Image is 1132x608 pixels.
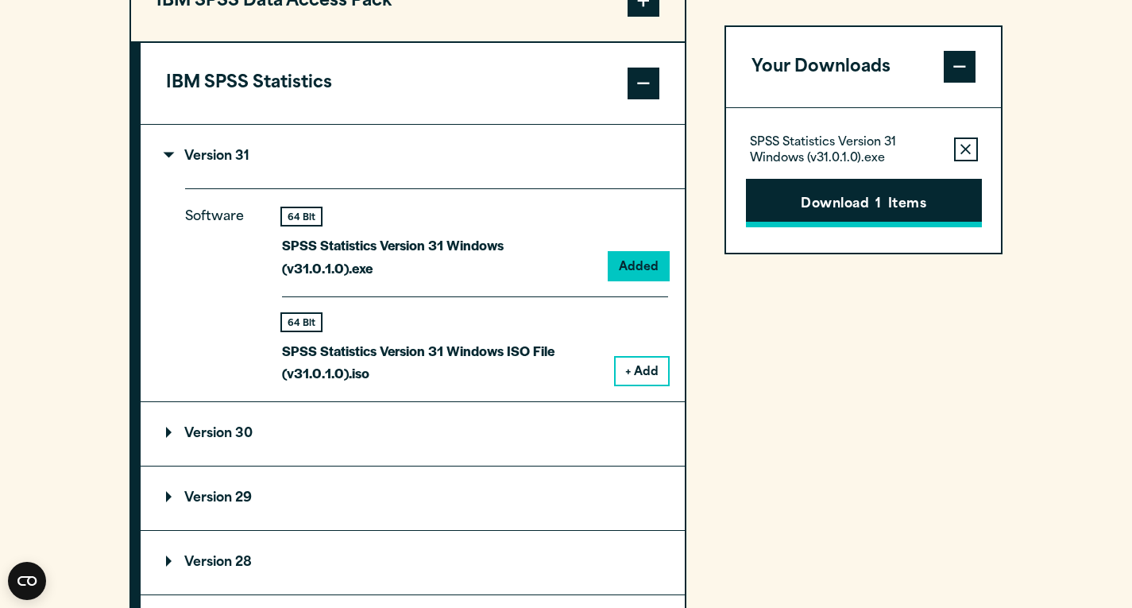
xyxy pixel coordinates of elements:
[141,125,685,188] summary: Version 31
[141,531,685,594] summary: Version 28
[166,150,249,163] p: Version 31
[616,358,668,385] button: + Add
[166,492,252,505] p: Version 29
[750,136,941,168] p: SPSS Statistics Version 31 Windows (v31.0.1.0).exe
[166,428,253,440] p: Version 30
[141,43,685,124] button: IBM SPSS Statistics
[141,467,685,530] summary: Version 29
[726,27,1002,108] button: Your Downloads
[8,562,46,600] button: Open CMP widget
[282,339,603,385] p: SPSS Statistics Version 31 Windows ISO File (v31.0.1.0).iso
[282,208,321,225] div: 64 Bit
[282,314,321,331] div: 64 Bit
[875,195,881,215] span: 1
[746,179,982,228] button: Download1Items
[141,402,685,466] summary: Version 30
[166,556,252,569] p: Version 28
[609,253,668,280] button: Added
[282,234,597,280] p: SPSS Statistics Version 31 Windows (v31.0.1.0).exe
[726,108,1002,254] div: Your Downloads
[185,206,257,372] p: Software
